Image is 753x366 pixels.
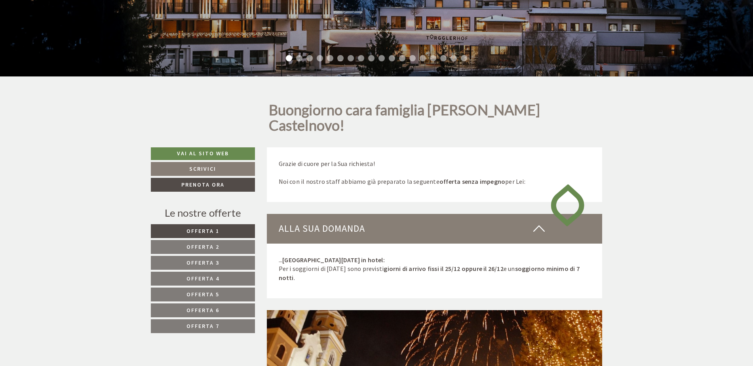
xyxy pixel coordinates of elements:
[186,322,219,330] span: Offerta 7
[186,307,219,314] span: Offerta 6
[279,255,591,283] p: ... Per i soggiorni di [DATE] sono previsti e un .
[192,23,300,30] div: Lei
[279,159,591,187] p: Grazie di cuore per la Sua richiesta! Noi con il nostro staff abbiamo già preparato la seguente p...
[545,177,590,233] img: image
[439,177,505,185] strong: offerta senza impegno
[138,6,174,20] div: martedì
[12,74,197,79] small: 20:32
[151,178,255,192] a: Prenota ora
[186,227,219,234] span: Offerta 1
[188,22,306,46] div: Buon giorno, come possiamo aiutarla?
[186,243,219,250] span: Offerta 2
[192,39,300,44] small: 20:31
[186,275,219,282] span: Offerta 4
[151,147,255,160] a: Vai al sito web
[272,209,312,223] button: Invia
[282,256,385,264] strong: [GEOGRAPHIC_DATA][DATE] in hotel:
[12,49,197,55] div: Palleja [PERSON_NAME]
[186,291,219,298] span: Offerta 5
[269,102,597,137] h1: Buongiorno cara famiglia [PERSON_NAME] Castelnovo!
[6,48,201,80] div: Buonasera, abbiamo richiesto un preventivo e volevamo sapere se fosse possibile entrata il 27 al ...
[151,162,255,176] a: Scrivici
[267,214,603,243] div: Alla Sua domanda
[186,259,219,266] span: Offerta 3
[151,206,255,220] div: Le nostre offerte
[384,265,503,273] strong: giorni di arrivo fissi il 25/12 oppure il 26/12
